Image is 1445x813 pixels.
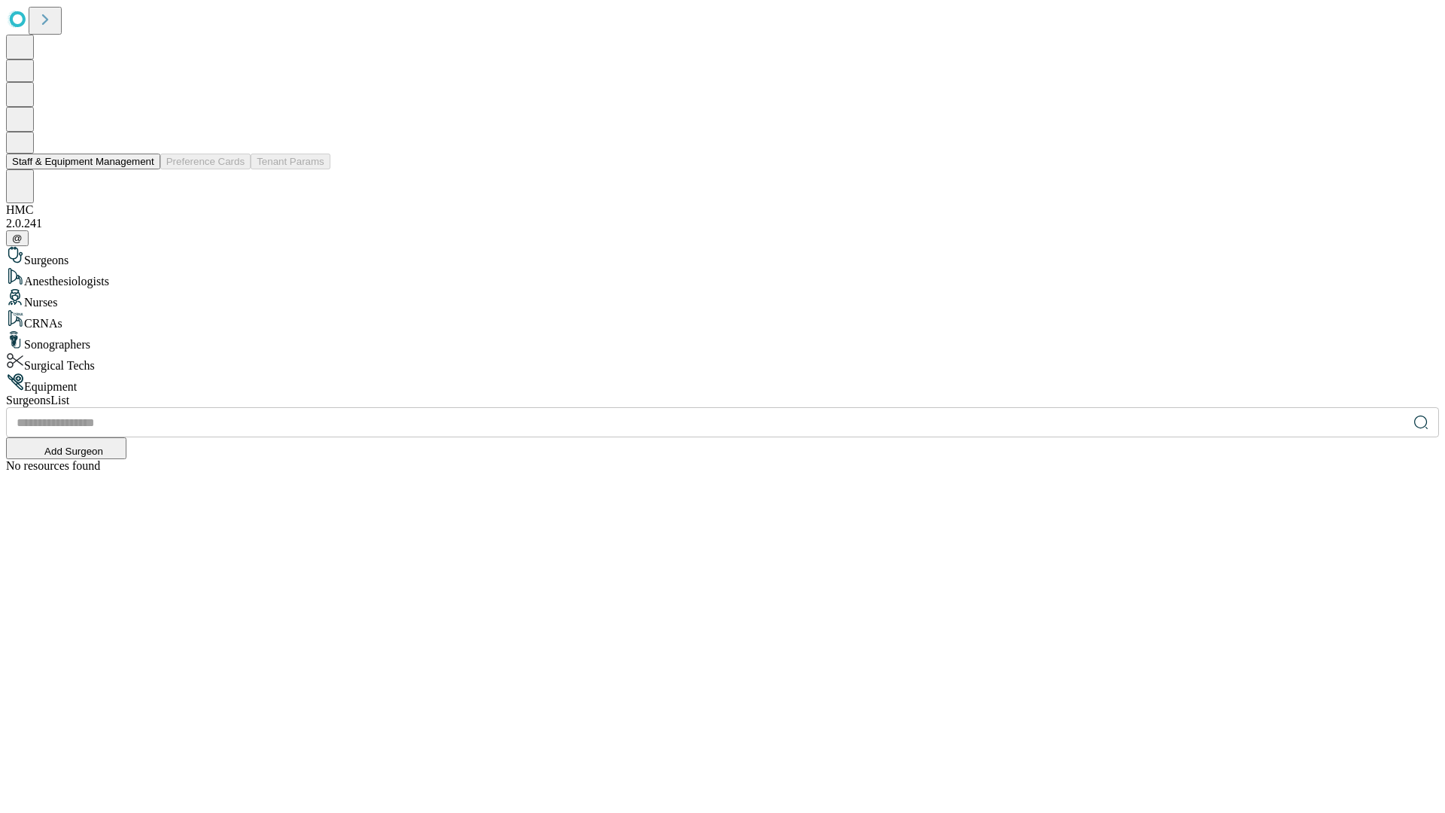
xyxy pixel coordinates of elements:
[6,230,29,246] button: @
[44,446,103,457] span: Add Surgeon
[6,288,1439,309] div: Nurses
[6,394,1439,407] div: Surgeons List
[6,309,1439,330] div: CRNAs
[6,373,1439,394] div: Equipment
[6,267,1439,288] div: Anesthesiologists
[6,330,1439,352] div: Sonographers
[6,352,1439,373] div: Surgical Techs
[12,233,23,244] span: @
[6,217,1439,230] div: 2.0.241
[251,154,330,169] button: Tenant Params
[160,154,251,169] button: Preference Cards
[6,203,1439,217] div: HMC
[6,246,1439,267] div: Surgeons
[6,154,160,169] button: Staff & Equipment Management
[6,437,126,459] button: Add Surgeon
[6,459,1439,473] div: No resources found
